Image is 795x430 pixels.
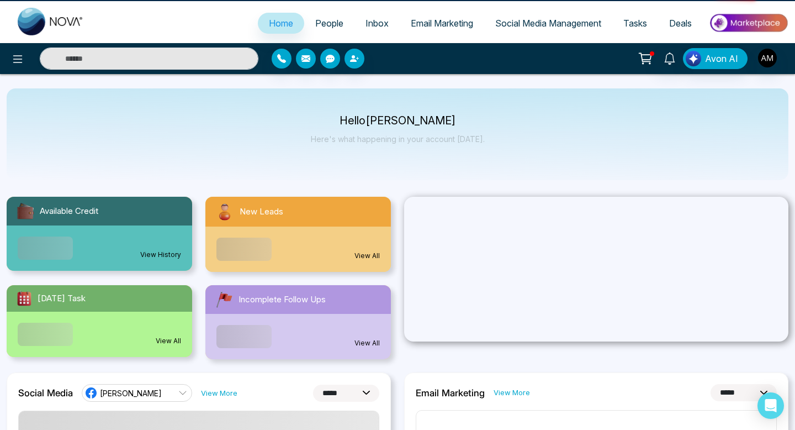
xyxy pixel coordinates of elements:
span: [PERSON_NAME] [100,388,162,398]
img: User Avatar [758,49,777,67]
img: newLeads.svg [214,201,235,222]
span: Tasks [623,18,647,29]
a: Home [258,13,304,34]
img: Lead Flow [686,51,701,66]
a: People [304,13,354,34]
a: View All [156,336,181,346]
span: Email Marketing [411,18,473,29]
span: Deals [669,18,692,29]
p: Here's what happening in your account [DATE]. [311,134,485,144]
a: New LeadsView All [199,197,397,272]
a: Inbox [354,13,400,34]
span: [DATE] Task [38,292,86,305]
img: todayTask.svg [15,290,33,307]
img: availableCredit.svg [15,201,35,221]
a: View All [354,251,380,261]
img: Market-place.gif [708,11,788,35]
img: Nova CRM Logo [18,8,84,35]
span: Home [269,18,293,29]
button: Avon AI [683,48,748,69]
span: People [315,18,343,29]
a: View History [140,250,181,260]
span: New Leads [240,206,283,218]
a: View More [494,387,530,398]
span: Inbox [365,18,389,29]
div: Open Intercom Messenger [757,392,784,419]
span: Social Media Management [495,18,601,29]
a: View All [354,338,380,348]
span: Available Credit [40,205,98,218]
a: Email Marketing [400,13,484,34]
h2: Email Marketing [416,387,485,398]
span: Avon AI [705,52,738,65]
img: followUps.svg [214,290,234,310]
p: Hello [PERSON_NAME] [311,116,485,125]
h2: Social Media [18,387,73,398]
a: Tasks [612,13,658,34]
a: View More [201,388,237,398]
a: Social Media Management [484,13,612,34]
a: Incomplete Follow UpsView All [199,285,397,359]
a: Deals [658,13,703,34]
span: Incomplete Follow Ups [239,293,326,306]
